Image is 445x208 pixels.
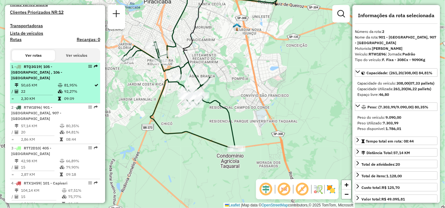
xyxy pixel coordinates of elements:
[386,174,402,178] strong: 1.128,00
[21,129,59,135] td: 20
[355,29,437,34] div: Número da rota:
[24,181,40,185] span: RTX1H59
[233,23,241,31] img: 480 UDC Light Piracicaba
[355,195,437,203] a: Valor total:R$ 49.095,81
[24,105,41,110] span: RTW1E96
[393,150,410,155] span: 57,14 KM
[396,81,409,86] strong: 308,00
[355,148,437,157] a: Distância Total:57,14 KM
[361,173,402,179] div: Total de itens:
[382,185,400,190] strong: R$ 125,70
[15,159,18,163] i: Distância Total
[10,23,100,29] h4: Transportadoras
[386,126,401,131] strong: 1.786,01
[21,201,62,207] td: 6,94 KM
[357,81,435,86] div: Capacidade do veículo:
[355,13,437,18] h4: Informações da rota selecionada
[24,64,41,69] span: RTQ3G19
[366,70,432,75] span: Capacidade: (261,20/308,00) 84,81%
[66,158,97,164] td: 66,89%
[10,31,100,36] h4: Lista de veículos
[386,52,415,56] span: | Jornada:
[62,189,67,192] i: % de utilização do peso
[342,180,351,190] a: Zoom in
[262,203,288,207] a: OpenStreetMap
[355,102,437,111] a: Peso: (7.303,99/9.090,00) 80,35%
[277,182,292,197] span: Exibir NR
[11,181,67,185] span: 4 -
[94,105,98,109] em: Rota exportada
[12,50,55,61] button: Ver rotas
[355,171,437,180] a: Total de itens:1.128,00
[10,37,22,42] a: Rotas
[94,65,98,68] em: Rota exportada
[225,203,240,207] a: Leaflet
[326,184,336,194] img: Exibir/Ocultar setores
[77,37,100,42] h4: Recargas: 0
[58,83,63,87] i: % de utilização do peso
[386,115,401,120] strong: 9.090,00
[66,123,97,129] td: 80,35%
[357,115,401,120] span: Peso do veículo:
[342,190,351,199] a: Zoom out
[357,126,435,132] div: Peso disponível:
[355,112,437,134] div: Peso: (7.303,99/9.090,00) 80,35%
[68,194,98,200] td: 75,77%
[11,171,14,178] td: =
[21,96,58,102] td: 2,30 KM
[60,130,64,134] i: % de utilização da cubagem
[11,129,14,135] td: /
[88,105,92,109] em: Opções
[15,195,18,199] i: Total de Atividades
[396,162,400,167] strong: 20
[60,138,63,141] i: Tempo total em rota
[355,57,437,63] div: Tipo do veículo:
[369,52,386,56] strong: RTW1E96
[88,146,92,150] em: Opções
[361,196,405,202] div: Valor total:
[21,164,59,170] td: 15
[15,165,18,169] i: Total de Atividades
[60,173,63,176] i: Tempo total em rota
[355,51,437,57] div: Veículo:
[295,182,310,197] span: Exibir rótulo
[21,82,58,88] td: 50,65 KM
[367,105,428,109] span: Peso: (7.303,99/9.090,00) 80,35%
[345,181,349,189] span: +
[95,83,99,87] i: Rota otimizada
[355,35,436,45] strong: 901 - [GEOGRAPHIC_DATA], 907 - [GEOGRAPHIC_DATA]
[94,146,98,150] em: Rota exportada
[379,92,389,97] strong: 46,80
[15,124,18,128] i: Distância Total
[59,9,64,15] strong: 12
[68,187,98,194] td: 67,51%
[382,57,425,62] strong: F. Fixa - 308Cx - 9090Kg
[15,130,18,134] i: Total de Atividades
[361,162,400,167] span: Total de atividades:
[241,203,242,207] span: |
[40,181,67,185] span: | 101 - Capivari
[15,83,18,87] i: Distância Total
[11,136,14,143] td: =
[258,182,274,197] span: Ocultar deslocamento
[355,46,437,51] div: Motorista:
[11,88,14,95] td: /
[66,136,97,143] td: 08:44
[60,124,64,128] i: % de utilização do peso
[355,68,437,77] a: Capacidade: (261,20/308,00) 84,81%
[357,120,435,126] div: Peso Utilizado:
[11,64,62,80] span: 1 -
[10,2,100,7] h4: Rotas vários dias:
[21,136,59,143] td: 2,86 KM
[62,195,67,199] i: % de utilização da cubagem
[21,158,59,164] td: 42,98 KM
[372,46,402,51] strong: [PERSON_NAME]
[21,171,59,178] td: 2,87 KM
[110,8,123,22] a: Nova sessão e pesquisa
[223,203,355,208] div: Map data © contributors,© 2025 TomTom, Microsoft
[11,146,51,156] span: | 405 - [GEOGRAPHIC_DATA]
[406,86,431,91] strong: (06,22 pallets)
[62,202,65,206] i: Tempo total em rota
[355,34,437,46] div: Nome da rota:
